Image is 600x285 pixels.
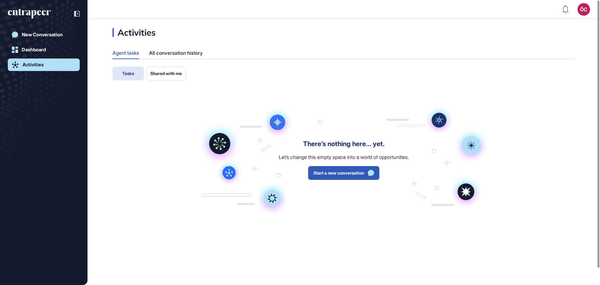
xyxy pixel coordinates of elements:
span: Tasks [122,71,134,76]
div: All conversation history [149,47,203,59]
button: Start a new conversation [308,166,379,180]
button: Shared with me [146,67,186,80]
div: Agent tasks [112,47,139,59]
div: entrapeer-logo [8,9,51,19]
button: Tasks [112,67,144,80]
div: New Conversation [22,32,63,38]
div: Dashboard [22,47,46,53]
div: Activities [22,62,44,68]
div: There’s nothing here... yet. [303,140,385,148]
a: Activities [8,59,80,71]
button: ÖC [577,3,590,16]
a: Dashboard [8,43,80,56]
a: New Conversation [8,28,80,41]
span: Start a new conversation [313,171,364,175]
span: Shared with me [150,71,182,76]
div: Let’s change this empty space into a world of opportunities. [279,154,409,160]
div: Activities [112,28,156,37]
